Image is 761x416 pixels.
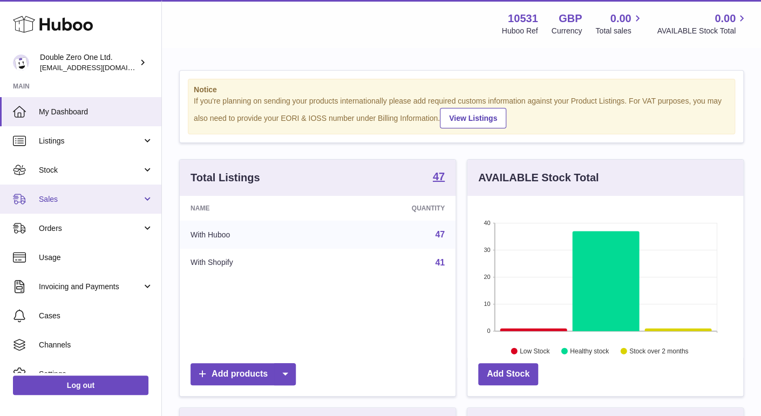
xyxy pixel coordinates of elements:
text: 10 [484,301,490,307]
span: AVAILABLE Stock Total [657,26,748,36]
span: Sales [39,194,142,204]
h3: Total Listings [191,171,260,185]
span: Invoicing and Payments [39,282,142,292]
a: 47 [435,230,445,239]
span: Cases [39,311,153,321]
span: Stock [39,165,142,175]
div: Huboo Ref [502,26,538,36]
span: Listings [39,136,142,146]
th: Name [180,196,329,221]
text: Stock over 2 months [629,347,688,354]
a: Add Stock [478,363,538,385]
text: Healthy stock [570,347,609,354]
td: With Huboo [180,221,329,249]
img: hello@001skincare.com [13,54,29,71]
strong: Notice [194,85,729,95]
a: 47 [433,171,445,184]
th: Quantity [329,196,456,221]
a: 41 [435,258,445,267]
td: With Shopify [180,249,329,277]
text: Low Stock [520,347,550,354]
div: Currency [552,26,582,36]
a: 0.00 Total sales [595,11,643,36]
a: Add products [191,363,296,385]
a: View Listings [440,108,506,128]
text: 40 [484,220,490,226]
div: If you're planning on sending your products internationally please add required customs informati... [194,96,729,128]
span: 0.00 [610,11,631,26]
a: 0.00 AVAILABLE Stock Total [657,11,748,36]
span: Channels [39,340,153,350]
strong: GBP [559,11,582,26]
span: Orders [39,223,142,234]
h3: AVAILABLE Stock Total [478,171,599,185]
span: My Dashboard [39,107,153,117]
a: Log out [13,376,148,395]
strong: 10531 [508,11,538,26]
span: [EMAIL_ADDRESS][DOMAIN_NAME] [40,63,159,72]
span: 0.00 [715,11,736,26]
text: 20 [484,274,490,280]
text: 0 [487,328,490,334]
text: 30 [484,247,490,253]
span: Settings [39,369,153,379]
span: Usage [39,253,153,263]
span: Total sales [595,26,643,36]
strong: 47 [433,171,445,182]
div: Double Zero One Ltd. [40,52,137,73]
